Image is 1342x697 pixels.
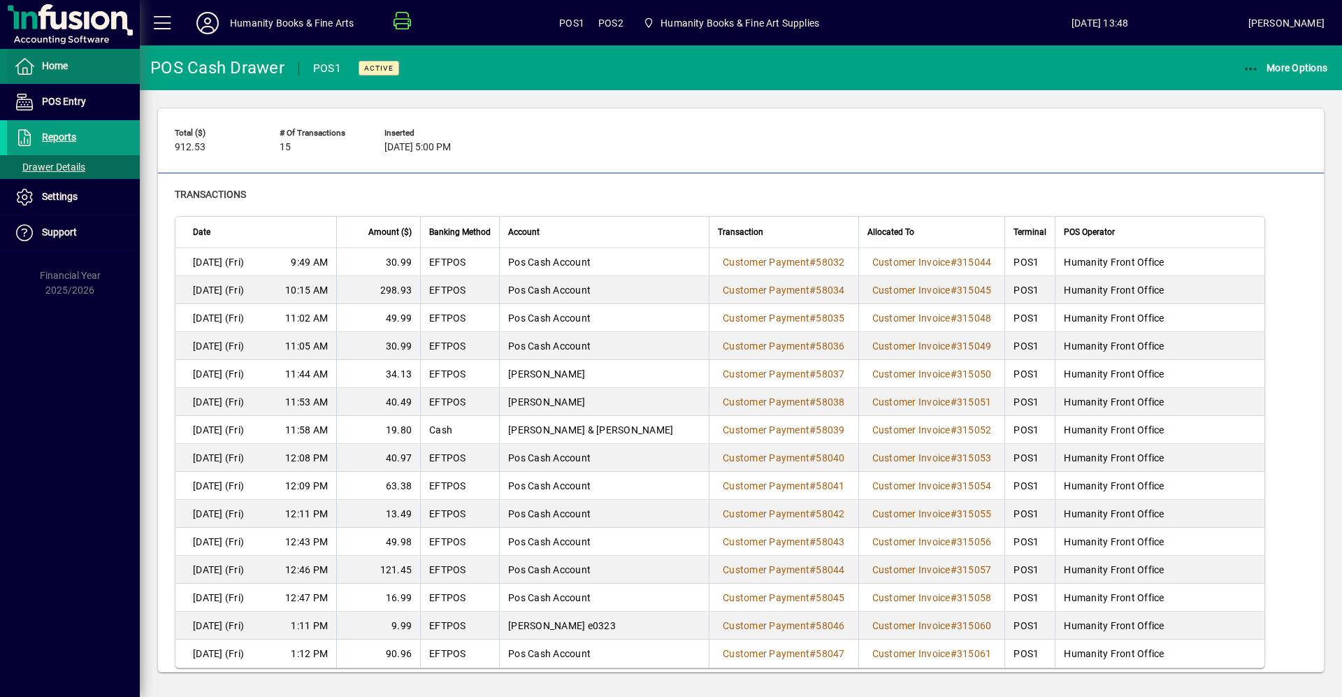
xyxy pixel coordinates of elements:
td: EFTPOS [420,472,499,500]
span: 58040 [816,452,844,464]
span: 1:11 PM [291,619,328,633]
span: Drawer Details [14,161,85,173]
span: 315048 [957,312,992,324]
td: EFTPOS [420,332,499,360]
span: 12:43 PM [285,535,328,549]
span: # [809,536,816,547]
td: EFTPOS [420,556,499,584]
td: EFTPOS [420,388,499,416]
a: Customer Payment#58046 [718,618,850,633]
button: More Options [1239,55,1332,80]
a: Customer Invoice#315055 [867,506,997,522]
a: Customer Payment#58041 [718,478,850,494]
span: [DATE] (Fri) [193,535,244,549]
td: 121.45 [336,556,420,584]
td: POS1 [1004,528,1055,556]
td: Pos Cash Account [499,500,709,528]
a: Customer Payment#58043 [718,534,850,549]
span: 58038 [816,396,844,408]
span: # [951,396,957,408]
td: 49.98 [336,528,420,556]
span: 58039 [816,424,844,436]
td: Pos Cash Account [499,528,709,556]
a: Customer Invoice#315056 [867,534,997,549]
span: [DATE] (Fri) [193,647,244,661]
td: POS1 [1004,360,1055,388]
span: Transaction [718,224,763,240]
td: Humanity Front Office [1055,304,1264,332]
button: Profile [185,10,230,36]
span: Customer Payment [723,424,809,436]
div: POS1 [313,57,341,80]
a: Customer Payment#58040 [718,450,850,466]
span: Customer Invoice [872,592,951,603]
span: 315044 [957,257,992,268]
td: Humanity Front Office [1055,472,1264,500]
span: Customer Payment [723,620,809,631]
span: # [951,285,957,296]
span: 58037 [816,368,844,380]
td: EFTPOS [420,248,499,276]
a: Customer Payment#58034 [718,282,850,298]
td: 40.49 [336,388,420,416]
span: 315060 [957,620,992,631]
div: POS Cash Drawer [150,57,284,79]
td: Humanity Front Office [1055,612,1264,640]
span: Amount ($) [368,224,412,240]
span: 315053 [957,452,992,464]
span: Customer Invoice [872,620,951,631]
td: POS1 [1004,612,1055,640]
td: Humanity Front Office [1055,360,1264,388]
a: Customer Invoice#315054 [867,478,997,494]
span: Support [42,227,77,238]
span: Home [42,60,68,71]
span: [DATE] (Fri) [193,283,244,297]
span: # [951,508,957,519]
td: Humanity Front Office [1055,528,1264,556]
span: 12:11 PM [285,507,328,521]
a: Customer Invoice#315049 [867,338,997,354]
a: POS Entry [7,85,140,120]
td: 13.49 [336,500,420,528]
td: POS1 [1004,416,1055,444]
span: 12:47 PM [285,591,328,605]
span: Customer Invoice [872,508,951,519]
a: Settings [7,180,140,215]
span: Customer Invoice [872,396,951,408]
span: Customer Payment [723,285,809,296]
a: Customer Invoice#315052 [867,422,997,438]
div: [PERSON_NAME] [1248,12,1325,34]
a: Customer Payment#58032 [718,254,850,270]
span: # [809,592,816,603]
span: POS Operator [1064,224,1115,240]
a: Customer Invoice#315050 [867,366,997,382]
span: POS2 [598,12,623,34]
span: 12:09 PM [285,479,328,493]
td: POS1 [1004,556,1055,584]
span: 315052 [957,424,992,436]
td: [PERSON_NAME] [499,388,709,416]
span: [DATE] (Fri) [193,563,244,577]
a: Customer Payment#58042 [718,506,850,522]
span: Banking Method [429,224,491,240]
span: Customer Payment [723,648,809,659]
span: # [809,480,816,491]
span: # [809,620,816,631]
td: 63.38 [336,472,420,500]
span: Customer Payment [723,536,809,547]
span: 12:08 PM [285,451,328,465]
span: [DATE] (Fri) [193,339,244,353]
span: [DATE] (Fri) [193,619,244,633]
td: Pos Cash Account [499,304,709,332]
td: Pos Cash Account [499,444,709,472]
span: # [809,340,816,352]
span: [DATE] (Fri) [193,255,244,269]
span: 315049 [957,340,992,352]
span: Total ($) [175,129,259,138]
td: Humanity Front Office [1055,556,1264,584]
a: Customer Invoice#315058 [867,590,997,605]
td: Pos Cash Account [499,276,709,304]
td: [PERSON_NAME] [499,360,709,388]
td: Pos Cash Account [499,584,709,612]
a: Customer Payment#58047 [718,646,850,661]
